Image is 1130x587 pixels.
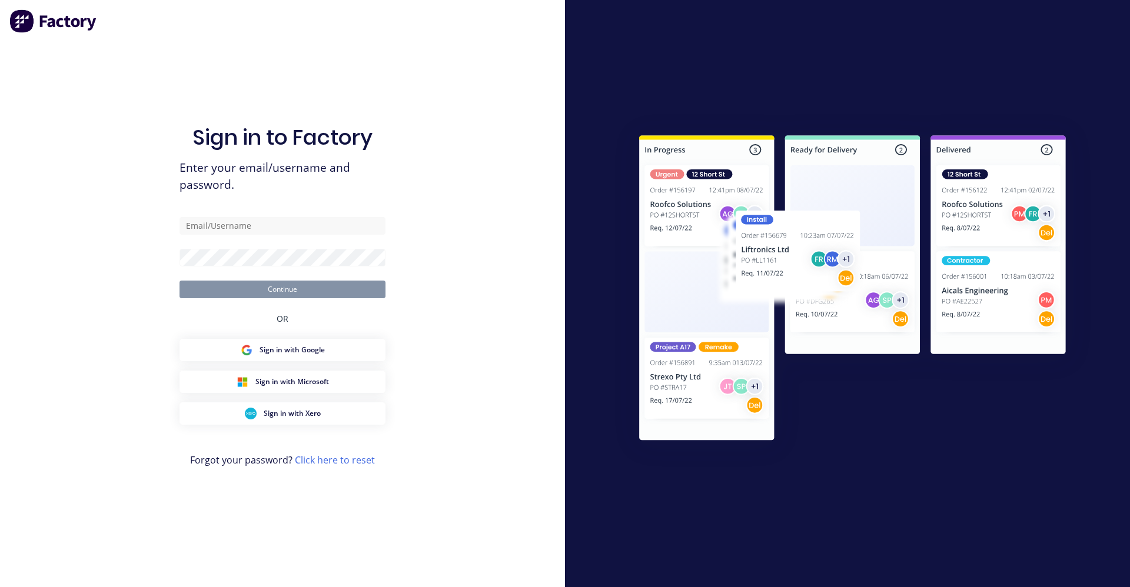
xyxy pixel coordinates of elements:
[9,9,98,33] img: Factory
[180,217,385,235] input: Email/Username
[180,402,385,425] button: Xero Sign inSign in with Xero
[277,298,288,339] div: OR
[190,453,375,467] span: Forgot your password?
[255,376,329,387] span: Sign in with Microsoft
[237,376,248,388] img: Microsoft Sign in
[245,408,257,419] img: Xero Sign in
[180,159,385,194] span: Enter your email/username and password.
[295,453,375,466] a: Click here to reset
[192,125,373,150] h1: Sign in to Factory
[241,344,252,356] img: Google Sign in
[180,339,385,361] button: Google Sign inSign in with Google
[613,112,1092,468] img: Sign in
[264,408,321,419] span: Sign in with Xero
[180,281,385,298] button: Continue
[180,371,385,393] button: Microsoft Sign inSign in with Microsoft
[260,345,325,355] span: Sign in with Google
